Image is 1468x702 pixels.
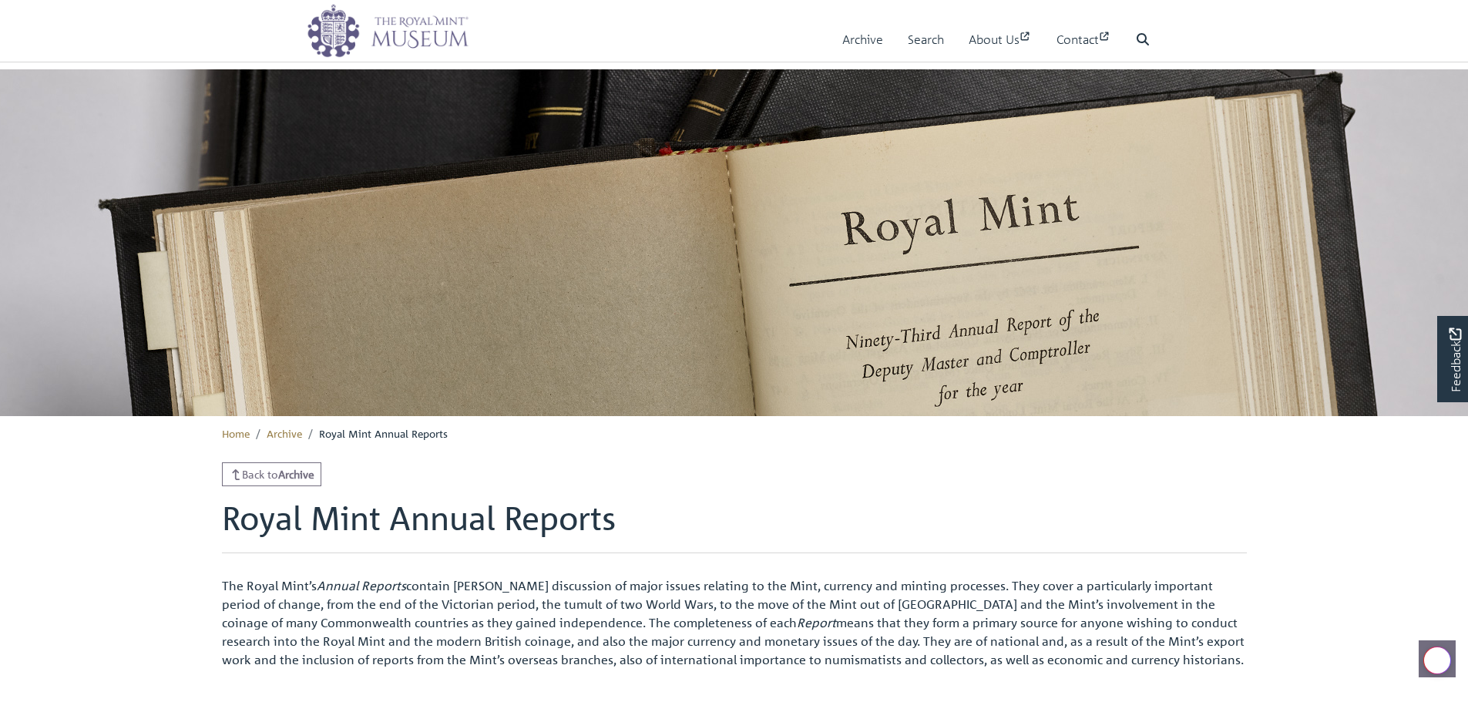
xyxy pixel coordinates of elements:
a: Home [222,426,250,440]
a: Contact [1056,18,1111,62]
p: The Royal Mint’s contain [PERSON_NAME] discussion of major issues relating to the Mint, currency ... [222,576,1247,669]
a: Archive [842,18,883,62]
button: Scroll to top [1419,640,1456,677]
span: Feedback [1446,327,1464,391]
img: logo_wide.png [307,4,469,58]
strong: Archive [278,467,314,481]
a: Archive [267,426,302,440]
a: Would you like to provide feedback? [1437,316,1468,402]
a: Back toArchive [222,462,322,486]
em: Annual Reports [317,578,406,593]
h1: Royal Mint Annual Reports [222,499,1247,553]
a: Search [908,18,944,62]
a: About Us [969,18,1032,62]
span: Royal Mint Annual Reports [319,426,448,440]
em: Report [797,615,836,630]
